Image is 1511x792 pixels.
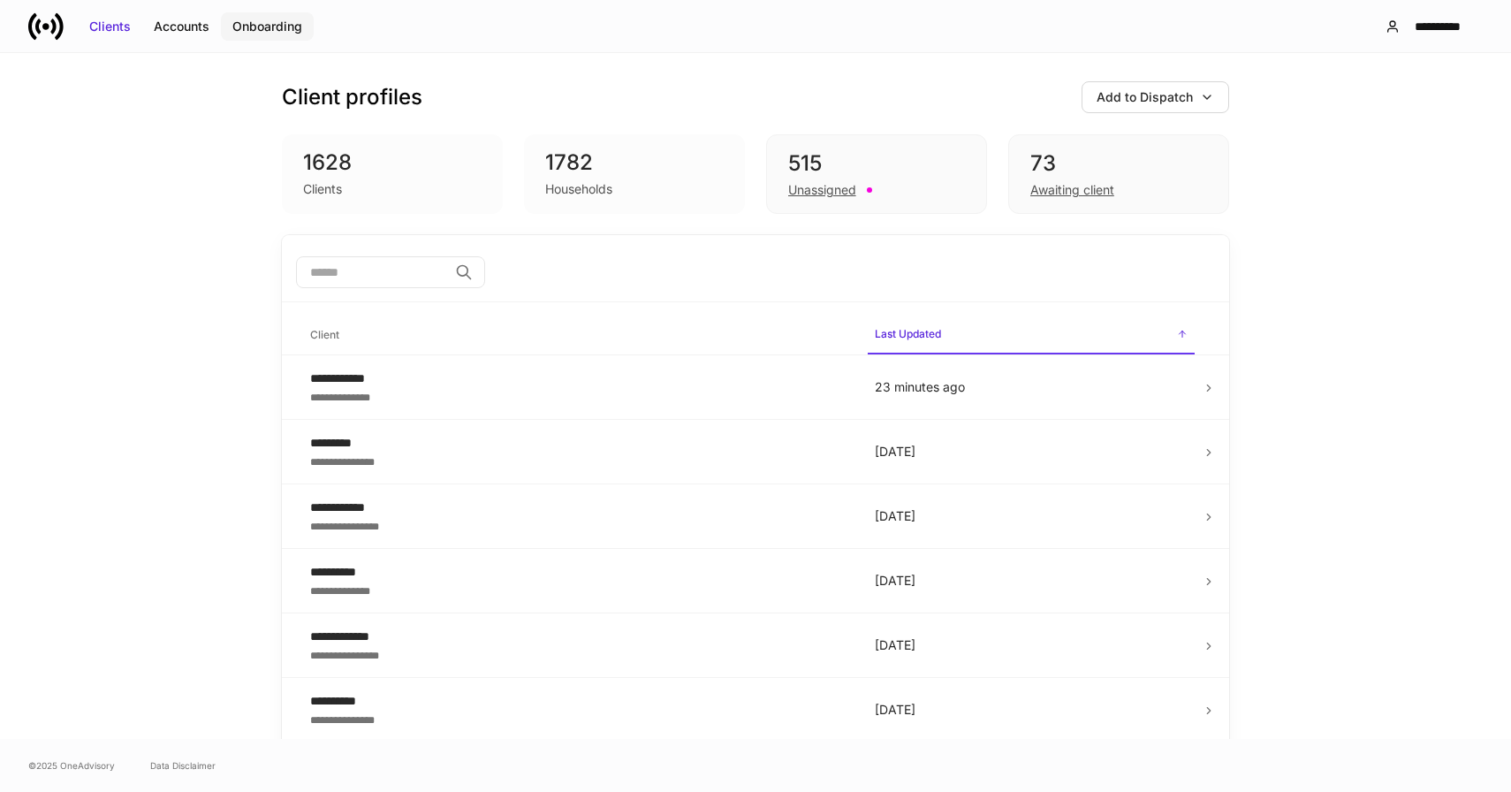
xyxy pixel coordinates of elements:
[142,12,221,41] button: Accounts
[875,636,1188,654] p: [DATE]
[875,325,941,342] h6: Last Updated
[154,18,209,35] div: Accounts
[221,12,314,41] button: Onboarding
[28,758,115,773] span: © 2025 OneAdvisory
[545,180,612,198] div: Households
[232,18,302,35] div: Onboarding
[868,316,1195,354] span: Last Updated
[303,180,342,198] div: Clients
[150,758,216,773] a: Data Disclaimer
[545,148,724,177] div: 1782
[303,148,482,177] div: 1628
[310,326,339,343] h6: Client
[1030,181,1114,199] div: Awaiting client
[766,134,987,214] div: 515Unassigned
[303,317,854,354] span: Client
[89,18,131,35] div: Clients
[875,572,1188,590] p: [DATE]
[1082,81,1229,113] button: Add to Dispatch
[875,378,1188,396] p: 23 minutes ago
[78,12,142,41] button: Clients
[788,181,856,199] div: Unassigned
[788,149,965,178] div: 515
[282,83,422,111] h3: Client profiles
[1030,149,1207,178] div: 73
[875,701,1188,719] p: [DATE]
[1097,88,1193,106] div: Add to Dispatch
[875,443,1188,461] p: [DATE]
[1008,134,1229,214] div: 73Awaiting client
[875,507,1188,525] p: [DATE]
